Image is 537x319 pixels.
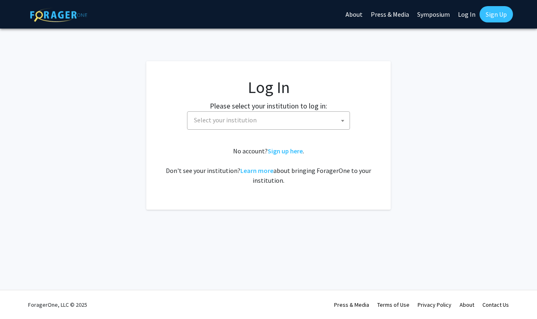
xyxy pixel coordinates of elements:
[334,301,369,308] a: Press & Media
[30,8,87,22] img: ForagerOne Logo
[480,6,513,22] a: Sign Up
[163,146,374,185] div: No account? . Don't see your institution? about bringing ForagerOne to your institution.
[268,147,303,155] a: Sign up here
[187,111,350,130] span: Select your institution
[418,301,451,308] a: Privacy Policy
[377,301,409,308] a: Terms of Use
[194,116,257,124] span: Select your institution
[460,301,474,308] a: About
[163,78,374,97] h1: Log In
[482,301,509,308] a: Contact Us
[28,290,87,319] div: ForagerOne, LLC © 2025
[191,112,350,128] span: Select your institution
[240,166,273,175] a: Learn more about bringing ForagerOne to your institution
[210,100,327,111] label: Please select your institution to log in:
